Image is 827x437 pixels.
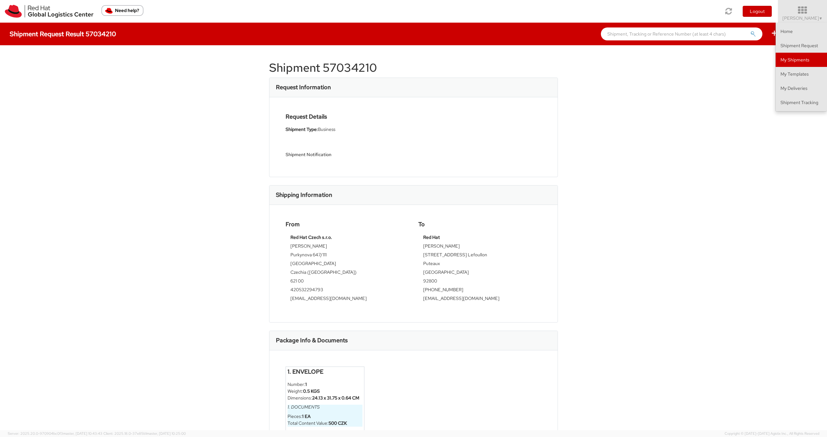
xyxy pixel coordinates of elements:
[290,234,332,240] strong: Red Hat Czech s.r.o.
[329,420,347,426] strong: 500 CZK
[63,431,102,436] span: master, [DATE] 10:43:43
[776,24,827,38] a: Home
[423,234,440,240] strong: Red Hat
[776,95,827,110] a: Shipment Tracking
[288,388,362,395] li: Weight:
[290,260,404,269] td: [GEOGRAPHIC_DATA]
[286,126,318,132] strong: Shipment Type:
[423,286,537,295] td: [PHONE_NUMBER]
[286,126,409,133] li: Business
[146,431,186,436] span: master, [DATE] 10:25:00
[286,221,409,228] h4: From
[418,221,541,228] h4: To
[288,381,362,388] li: Number:
[276,84,331,91] h3: Request Information
[776,81,827,95] a: My Deliveries
[290,243,404,251] td: [PERSON_NAME]
[776,53,827,67] a: My Shipments
[5,5,93,18] img: rh-logistics-00dfa346123c4ec078e1.svg
[290,278,404,286] td: 621 00
[725,431,819,436] span: Copyright © [DATE]-[DATE] Agistix Inc., All Rights Reserved
[290,251,404,260] td: Purkynova 647/111
[288,413,362,420] li: Pieces:
[423,251,537,260] td: [STREET_ADDRESS] Lefoullon
[288,368,362,375] h4: 1. Envelope
[302,413,311,419] strong: 1 EA
[305,381,307,387] strong: 1
[286,152,409,157] h5: Shipment Notification
[423,260,537,269] td: Puteaux
[312,395,359,401] strong: 24.13 x 31.75 x 0.64 CM
[276,192,332,198] h3: Shipping Information
[10,30,116,37] h4: Shipment Request Result 57034210
[819,16,823,21] span: ▼
[103,431,186,436] span: Client: 2025.18.0-37e85b1
[288,395,362,401] li: Dimensions:
[276,337,348,344] h3: Package Info & Documents
[423,269,537,278] td: [GEOGRAPHIC_DATA]
[288,420,362,427] li: Total Content Value:
[290,269,404,278] td: Czechia ([GEOGRAPHIC_DATA])
[423,278,537,286] td: 92800
[303,388,320,394] strong: 0.5 KGS
[290,286,404,295] td: 420532294793
[743,6,772,17] button: Logout
[286,113,409,120] h4: Request Details
[601,27,762,40] input: Shipment, Tracking or Reference Number (at least 4 chars)
[423,243,537,251] td: [PERSON_NAME]
[269,61,558,74] h1: Shipment 57034210
[288,405,362,410] h6: 1. documents
[782,15,823,21] span: [PERSON_NAME]
[776,67,827,81] a: My Templates
[290,295,404,304] td: [EMAIL_ADDRESS][DOMAIN_NAME]
[776,38,827,53] a: Shipment Request
[423,295,537,304] td: [EMAIL_ADDRESS][DOMAIN_NAME]
[8,431,102,436] span: Server: 2025.20.0-970904bc0f3
[101,5,143,16] button: Need help?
